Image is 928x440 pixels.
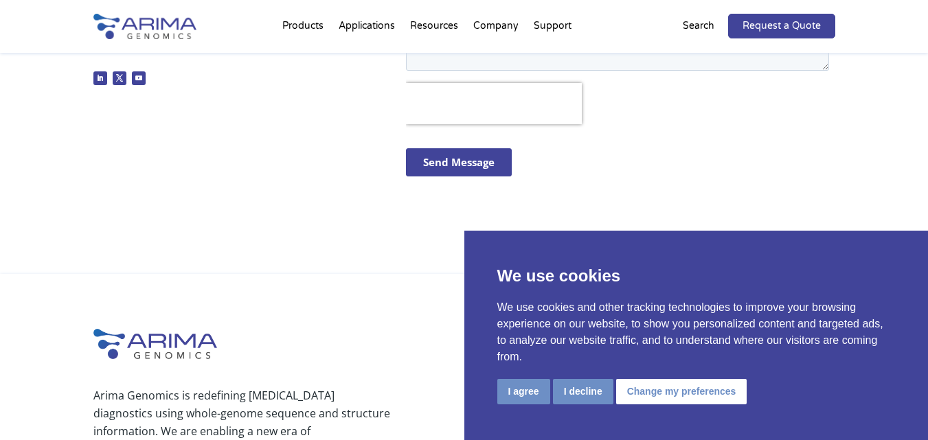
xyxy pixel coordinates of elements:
a: Request a Quote [728,14,835,38]
img: Arima-Genomics-logo [93,329,217,359]
span: Last name [214,1,257,13]
button: Change my preferences [616,379,747,404]
input: General Inquiry [3,227,12,236]
button: I agree [497,379,550,404]
input: Other [3,245,12,254]
p: Search [683,17,714,35]
input: Product or Service Inquiry [3,209,12,218]
button: I decline [553,379,613,404]
a: Follow on LinkedIn [93,71,107,85]
span: Other [16,244,40,257]
img: Arima-Genomics-logo [93,14,196,39]
span: Troubleshooting and Support [16,191,137,203]
p: We use cookies [497,264,896,288]
span: State [214,113,236,126]
span: Product or Service Inquiry [16,209,122,221]
h4: Follow Us [93,40,365,69]
p: We use cookies and other tracking technologies to improve your browsing experience on our website... [497,299,896,365]
a: Follow on X [113,71,126,85]
a: Follow on Youtube [132,71,146,85]
input: Troubleshooting and Support [3,192,12,200]
span: General Inquiry [16,227,79,239]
